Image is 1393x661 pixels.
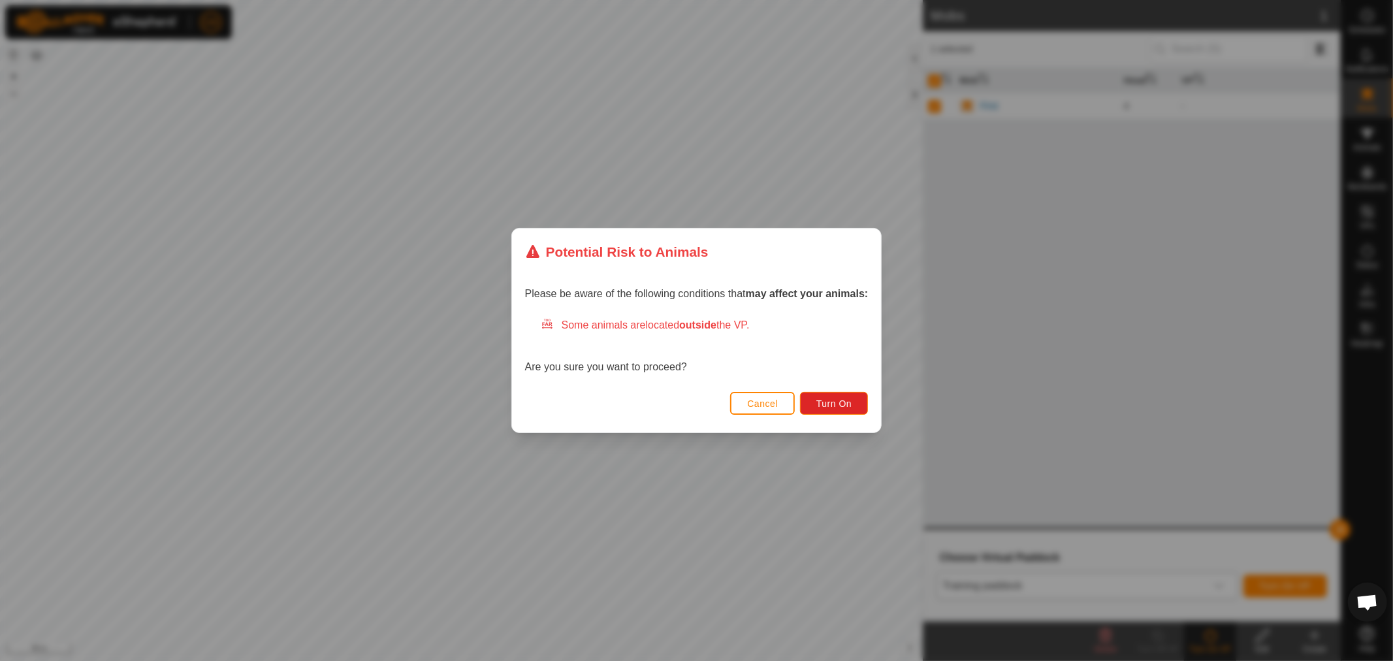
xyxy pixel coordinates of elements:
span: located the VP. [646,319,750,330]
span: Please be aware of the following conditions that [525,288,869,299]
div: Some animals are [541,317,869,333]
span: Turn On [816,398,852,409]
div: Potential Risk to Animals [525,242,709,262]
strong: may affect your animals: [746,288,869,299]
div: Are you sure you want to proceed? [525,317,869,375]
button: Cancel [730,392,795,415]
a: Open chat [1348,583,1387,622]
strong: outside [679,319,716,330]
button: Turn On [800,392,868,415]
span: Cancel [747,398,778,409]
